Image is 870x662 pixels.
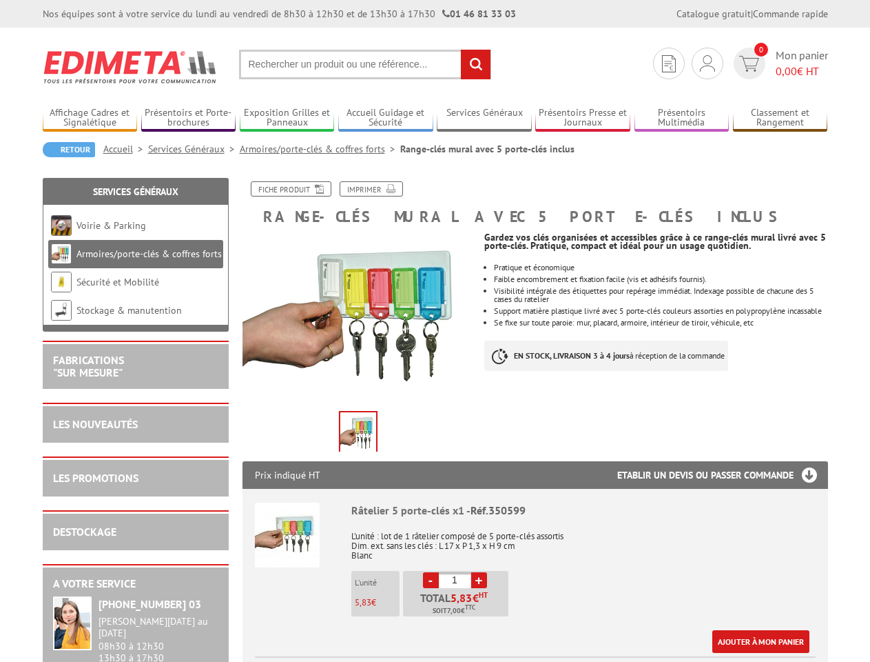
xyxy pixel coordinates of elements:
span: Soit € [433,605,475,616]
a: Présentoirs Multimédia [634,107,729,130]
a: Services Généraux [148,143,240,155]
p: L'unité [355,578,400,588]
img: widget-service.jpg [53,596,92,650]
a: Ajouter à mon panier [712,630,809,653]
a: LES NOUVEAUTÉS [53,417,138,431]
span: € HT [776,63,828,79]
a: LES PROMOTIONS [53,471,138,485]
img: Stockage & manutention [51,300,72,321]
a: Sécurité et Mobilité [76,276,159,288]
a: Armoires/porte-clés & coffres forts [240,143,400,155]
span: 5,83 [450,592,473,603]
a: Voirie & Parking [76,219,146,232]
strong: 01 46 81 33 03 [442,8,516,20]
a: Présentoirs Presse et Journaux [535,107,630,130]
li: Support matière plastique livré avec 5 porte-clés couleurs assorties en polypropylène incassable [494,307,827,315]
a: Armoires/porte-clés & coffres forts [76,248,222,260]
a: Exposition Grilles et Panneaux [240,107,335,130]
p: L'unité : lot de 1 râtelier composé de 5 porte-clés assortis Dim. ext. sans les clés : L 17 x P 1... [351,522,816,561]
sup: HT [479,590,488,600]
img: Râtelier 5 porte-clés x1 [255,503,320,568]
li: Range-clés mural avec 5 porte-clés inclus [400,142,574,156]
h3: Etablir un devis ou passer commande [617,461,828,489]
span: Mon panier [776,48,828,79]
span: Réf.350599 [470,503,526,517]
p: à réception de la commande [484,341,728,371]
img: porte_cles_350599.jpg [340,412,376,455]
p: Total [406,592,508,616]
h2: A votre service [53,578,218,590]
img: devis rapide [700,55,715,72]
strong: [PHONE_NUMBER] 03 [99,597,201,611]
img: Voirie & Parking [51,215,72,236]
li: Pratique et économique [494,263,827,272]
span: € [473,592,479,603]
div: Nos équipes sont à votre service du lundi au vendredi de 8h30 à 12h30 et de 13h30 à 17h30 [43,7,516,21]
span: 0,00 [776,64,797,78]
a: Services Généraux [93,185,178,198]
a: DESTOCKAGE [53,525,116,539]
div: [PERSON_NAME][DATE] au [DATE] [99,616,218,639]
li: Faible encombrement et fixation facile (vis et adhésifs fournis). [494,275,827,283]
img: Armoires/porte-clés & coffres forts [51,243,72,264]
span: 5,83 [355,596,371,608]
img: Edimeta [43,41,218,92]
input: rechercher [461,50,490,79]
a: Affichage Cadres et Signalétique [43,107,138,130]
a: - [423,572,439,588]
a: Accueil Guidage et Sécurité [338,107,433,130]
div: | [676,7,828,21]
span: 7,00 [447,605,461,616]
li: Visibilité intégrale des étiquettes pour repérage immédiat. Indexage possible de chacune des 5 ca... [494,287,827,303]
img: porte_cles_350599.jpg [242,232,475,405]
a: Services Généraux [437,107,532,130]
p: € [355,598,400,608]
p: Se fixe sur toute paroie: mur, placard, armoire, intérieur de tiroir, véhicule, etc [494,319,827,327]
a: + [471,572,487,588]
img: Sécurité et Mobilité [51,272,72,292]
a: Stockage & manutention [76,304,182,317]
a: FABRICATIONS"Sur Mesure" [53,353,124,379]
a: Classement et Rangement [733,107,828,130]
a: Fiche produit [251,181,331,197]
strong: EN STOCK, LIVRAISON 3 à 4 jours [514,350,630,361]
p: Prix indiqué HT [255,461,320,489]
img: devis rapide [662,55,676,72]
sup: TTC [465,603,475,611]
img: devis rapide [739,56,759,72]
a: Retour [43,142,95,157]
a: devis rapide 0 Mon panier 0,00€ HT [730,48,828,79]
a: Présentoirs et Porte-brochures [141,107,236,130]
a: Commande rapide [753,8,828,20]
a: Accueil [103,143,148,155]
a: Imprimer [340,181,403,197]
div: Râtelier 5 porte-clés x1 - [351,503,816,519]
strong: Gardez vos clés organisées et accessibles grâce à ce range-clés mural livré avec 5 porte-clés. Pr... [484,231,826,252]
span: 0 [754,43,768,57]
input: Rechercher un produit ou une référence... [239,50,491,79]
a: Catalogue gratuit [676,8,751,20]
